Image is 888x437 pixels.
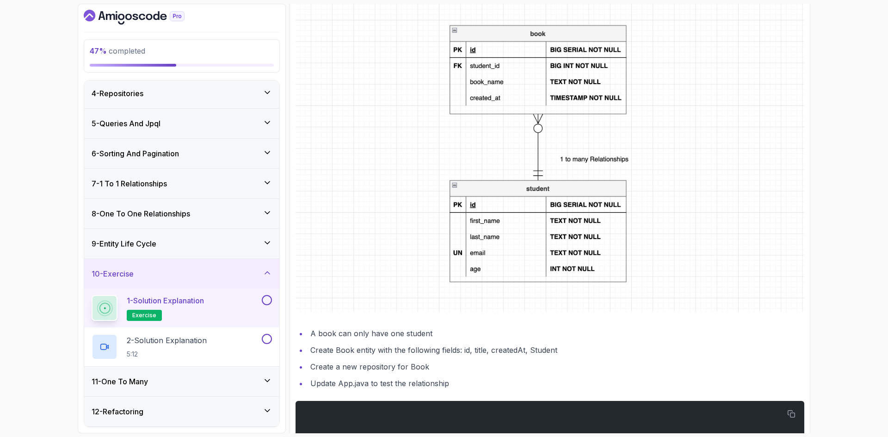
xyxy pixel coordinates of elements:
li: A book can only have one student [308,327,804,340]
h3: 9 - Entity Life Cycle [92,238,156,249]
h3: 7 - 1 To 1 Relationships [92,178,167,189]
h3: 11 - One To Many [92,376,148,387]
p: 5:12 [127,350,207,359]
button: 8-One To One Relationships [84,199,279,228]
li: Create a new repository for Book [308,360,804,373]
span: 47 % [90,46,107,55]
button: 10-Exercise [84,259,279,289]
button: 7-1 To 1 Relationships [84,169,279,198]
h3: 5 - Queries And Jpql [92,118,160,129]
button: 2-Solution Explanation5:12 [92,334,272,360]
li: Update App.java to test the relationship [308,377,804,390]
span: completed [90,46,145,55]
h3: 8 - One To One Relationships [92,208,190,219]
h3: 4 - Repositories [92,88,143,99]
h3: 10 - Exercise [92,268,134,279]
button: 9-Entity Life Cycle [84,229,279,259]
p: 1 - Solution Explanation [127,295,204,306]
button: 5-Queries And Jpql [84,109,279,138]
button: 11-One To Many [84,367,279,396]
li: Create Book entity with the following fields: id, title, createdAt, Student [308,344,804,357]
button: 6-Sorting And Pagination [84,139,279,168]
button: 1-Solution Explanationexercise [92,295,272,321]
h3: 6 - Sorting And Pagination [92,148,179,159]
p: 2 - Solution Explanation [127,335,207,346]
a: Dashboard [84,10,206,25]
button: 12-Refactoring [84,397,279,426]
h3: 12 - Refactoring [92,406,143,417]
button: 4-Repositories [84,79,279,108]
span: exercise [132,312,156,319]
